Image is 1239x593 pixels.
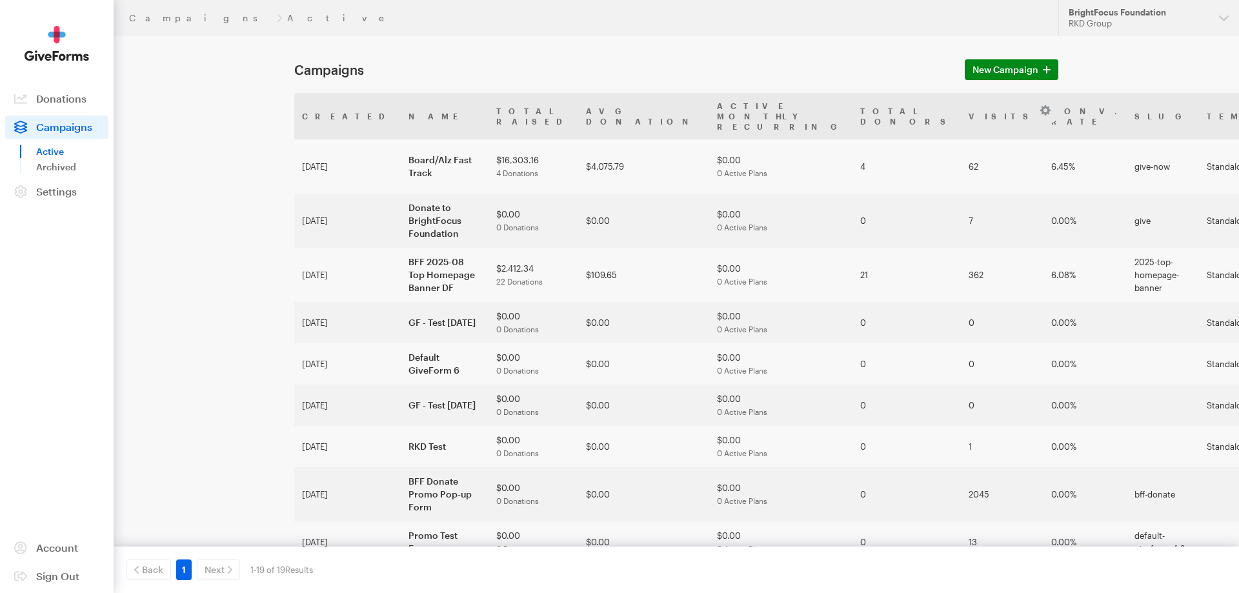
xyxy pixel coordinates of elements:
td: Board/Alz Fast Track [401,139,489,194]
td: Donate to BrightFocus Foundation [401,194,489,248]
td: 0 [852,343,961,385]
td: $0.00 [489,302,578,343]
td: RKD Test [401,426,489,467]
span: New Campaign [972,62,1038,77]
td: bff-donate [1127,467,1199,521]
span: 0 Active Plans [717,223,767,232]
td: [DATE] [294,139,401,194]
td: 0.00% [1043,385,1127,426]
td: $109.65 [578,248,709,302]
td: 0 [852,426,961,467]
th: Name [401,93,489,139]
td: Promo Test Form [401,521,489,563]
a: Active [36,144,108,159]
td: 1 [961,426,1043,467]
td: $0.00 [709,521,852,563]
td: $16,303.16 [489,139,578,194]
td: 0 [852,194,961,248]
td: 0 [852,521,961,563]
td: [DATE] [294,194,401,248]
td: $0.00 [489,521,578,563]
td: $0.00 [578,385,709,426]
span: 0 Donations [496,496,539,505]
th: Slug [1127,93,1199,139]
td: default-giveform-4-2 [1127,521,1199,563]
td: $0.00 [489,467,578,521]
a: Archived [36,159,108,175]
td: [DATE] [294,248,401,302]
td: 6.08% [1043,248,1127,302]
a: Sign Out [5,565,108,588]
span: 0 Donations [496,223,539,232]
span: 0 Active Plans [717,448,767,457]
td: 0.00% [1043,467,1127,521]
td: $0.00 [709,302,852,343]
th: Avg Donation [578,93,709,139]
span: Donations [36,92,86,105]
span: 0 Donations [496,407,539,416]
td: $0.00 [489,426,578,467]
td: $0.00 [709,426,852,467]
td: [DATE] [294,467,401,521]
span: 0 Donations [496,325,539,334]
span: 4 Donations [496,168,538,177]
td: 2045 [961,467,1043,521]
td: 0.00% [1043,521,1127,563]
th: Visits [961,93,1043,139]
td: $0.00 [709,194,852,248]
span: 22 Donations [496,277,543,286]
td: 0 [852,302,961,343]
span: 0 Donations [496,544,539,553]
span: 0 Active Plans [717,325,767,334]
span: Sign Out [36,570,79,582]
td: 0 [852,467,961,521]
a: Campaigns [129,13,272,23]
div: 1-19 of 19 [250,559,313,580]
td: 7 [961,194,1043,248]
td: $0.00 [489,385,578,426]
td: $0.00 [578,194,709,248]
span: Results [285,565,313,575]
h1: Campaigns [294,62,949,77]
img: GiveForms [25,26,89,61]
td: 21 [852,248,961,302]
span: 0 Active Plans [717,496,767,505]
th: Total Donors [852,93,961,139]
td: 62 [961,139,1043,194]
td: 0.00% [1043,426,1127,467]
td: 0.00% [1043,302,1127,343]
td: BFF Donate Promo Pop-up Form [401,467,489,521]
td: $0.00 [578,343,709,385]
td: $0.00 [578,302,709,343]
td: 6.45% [1043,139,1127,194]
span: Campaigns [36,121,92,133]
td: GF - Test [DATE] [401,302,489,343]
span: 0 Active Plans [717,277,767,286]
td: give-now [1127,139,1199,194]
td: 0.00% [1043,343,1127,385]
td: BFF 2025-08 Top Homepage Banner DF [401,248,489,302]
td: $0.00 [709,467,852,521]
td: [DATE] [294,426,401,467]
td: 4 [852,139,961,194]
td: $0.00 [489,194,578,248]
td: 0 [961,385,1043,426]
td: $0.00 [578,521,709,563]
a: Donations [5,87,108,110]
td: $0.00 [709,385,852,426]
td: 0 [961,302,1043,343]
td: 0 [852,385,961,426]
div: RKD Group [1069,18,1209,29]
a: Campaigns [5,116,108,139]
span: Settings [36,185,77,197]
th: Conv. Rate [1043,93,1127,139]
span: Account [36,541,78,554]
span: 0 Active Plans [717,407,767,416]
span: 0 Active Plans [717,168,767,177]
td: 0.00% [1043,194,1127,248]
td: 362 [961,248,1043,302]
a: New Campaign [965,59,1058,80]
td: $0.00 [709,248,852,302]
th: Created [294,93,401,139]
td: 2025-top-homepage-banner [1127,248,1199,302]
